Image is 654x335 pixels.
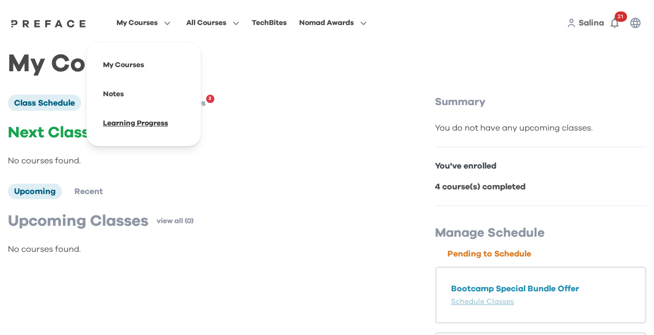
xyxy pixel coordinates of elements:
a: Salina [579,17,604,29]
div: You do not have any upcoming classes. [435,122,646,134]
p: No courses found. [8,243,408,255]
p: Manage Schedule [435,225,646,241]
a: Preface Logo [8,19,88,27]
span: 2 [209,93,211,105]
span: Nomad Awards [299,17,354,29]
p: Summary [435,95,646,109]
p: No courses found. [8,154,408,167]
img: Preface Logo [8,19,88,28]
div: TechBites [252,17,287,29]
button: All Courses [183,16,242,30]
a: My Courses [103,61,144,69]
b: 4 course(s) completed [435,183,525,191]
span: Recent [74,187,103,196]
button: Nomad Awards [296,16,370,30]
span: My Courses [117,17,158,29]
a: view all (0) [157,216,194,226]
span: 21 [614,11,627,22]
button: 21 [604,12,625,33]
a: Learning Progress [103,120,168,127]
a: Notes [103,91,124,98]
p: Next Class [8,123,408,142]
h1: My Courses [8,58,646,70]
p: Pending to Schedule [447,248,646,260]
span: All Courses [186,17,226,29]
p: You've enrolled [435,160,646,172]
p: Bootcamp Special Bundle Offer [451,282,630,295]
p: Upcoming Classes [8,212,148,230]
button: My Courses [113,16,174,30]
a: Schedule Classes [451,298,514,305]
span: Class Schedule [14,99,75,107]
span: Salina [579,19,604,27]
span: Upcoming [14,187,56,196]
